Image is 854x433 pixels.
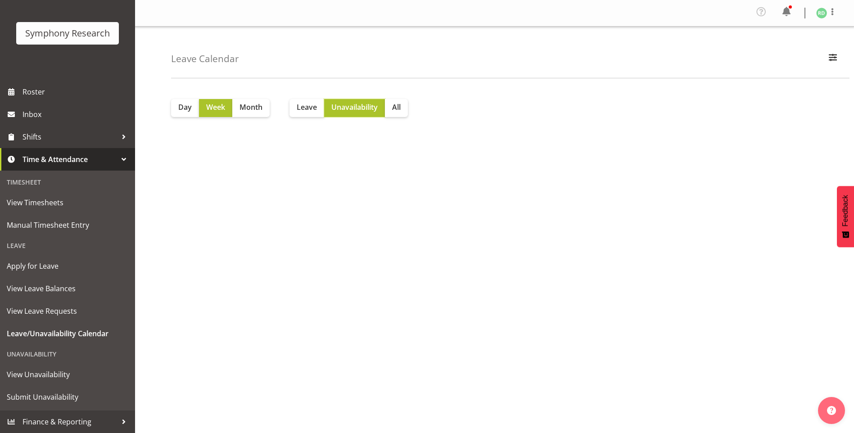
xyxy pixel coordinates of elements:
a: Submit Unavailability [2,386,133,408]
button: Filter Employees [823,49,842,69]
img: help-xxl-2.png [827,406,836,415]
span: Apply for Leave [7,259,128,273]
span: View Unavailability [7,368,128,381]
button: Day [171,99,199,117]
a: Apply for Leave [2,255,133,277]
span: View Leave Balances [7,282,128,295]
span: Finance & Reporting [23,415,117,428]
span: Feedback [841,195,849,226]
button: Unavailability [324,99,385,117]
div: Symphony Research [25,27,110,40]
span: Month [239,102,262,113]
div: Timesheet [2,173,133,191]
div: Unavailability [2,345,133,363]
a: View Leave Requests [2,300,133,322]
span: Shifts [23,130,117,144]
span: Inbox [23,108,131,121]
a: View Leave Balances [2,277,133,300]
a: Manual Timesheet Entry [2,214,133,236]
span: Unavailability [331,102,378,113]
h4: Leave Calendar [171,54,239,64]
button: Feedback - Show survey [837,186,854,247]
button: Leave [289,99,324,117]
a: View Unavailability [2,363,133,386]
span: Day [178,102,192,113]
span: All [392,102,401,113]
span: Leave [297,102,317,113]
button: Week [199,99,232,117]
img: reena-docker5425.jpg [816,8,827,18]
span: View Leave Requests [7,304,128,318]
button: Month [232,99,270,117]
span: View Timesheets [7,196,128,209]
span: Manual Timesheet Entry [7,218,128,232]
span: Leave/Unavailability Calendar [7,327,128,340]
span: Time & Attendance [23,153,117,166]
a: Leave/Unavailability Calendar [2,322,133,345]
div: Leave [2,236,133,255]
button: All [385,99,408,117]
span: Week [206,102,225,113]
span: Roster [23,85,131,99]
a: View Timesheets [2,191,133,214]
span: Submit Unavailability [7,390,128,404]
